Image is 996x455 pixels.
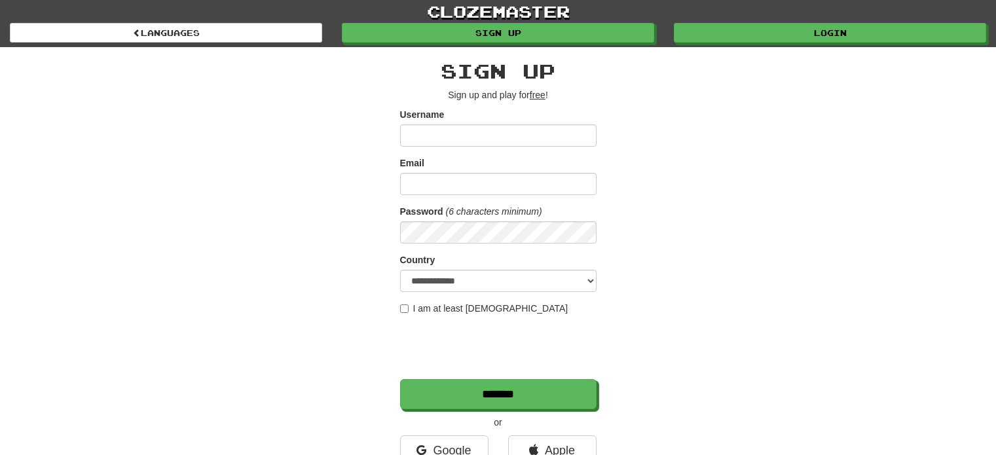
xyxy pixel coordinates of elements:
[400,88,597,101] p: Sign up and play for !
[446,206,542,217] em: (6 characters minimum)
[10,23,322,43] a: Languages
[400,205,443,218] label: Password
[342,23,654,43] a: Sign up
[400,416,597,429] p: or
[400,253,435,266] label: Country
[400,321,599,373] iframe: reCAPTCHA
[674,23,986,43] a: Login
[400,60,597,82] h2: Sign up
[400,156,424,170] label: Email
[400,108,445,121] label: Username
[400,302,568,315] label: I am at least [DEMOGRAPHIC_DATA]
[530,90,545,100] u: free
[400,304,409,313] input: I am at least [DEMOGRAPHIC_DATA]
